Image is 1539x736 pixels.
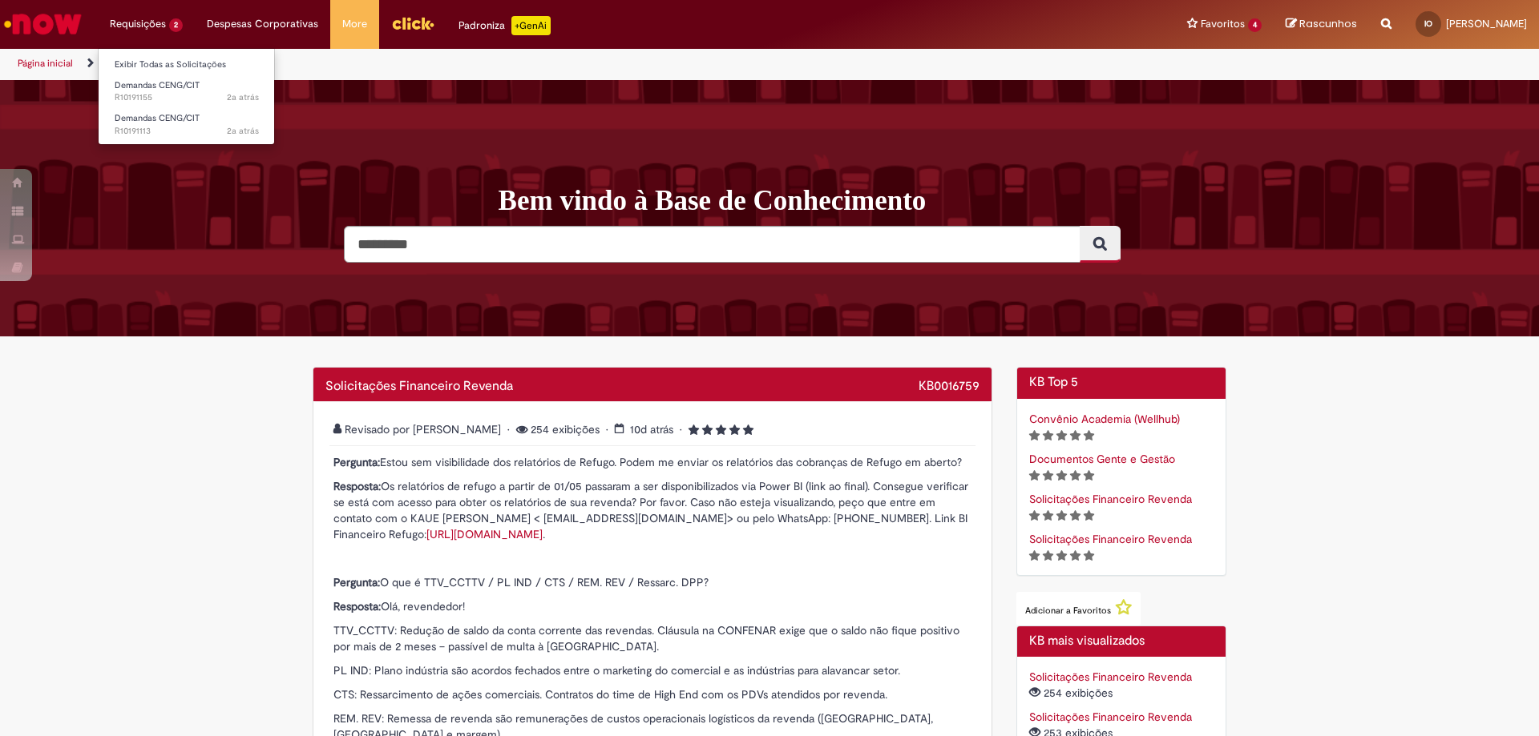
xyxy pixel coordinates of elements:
span: 4 [1248,18,1262,32]
a: Exibir Todas as Solicitações [99,56,275,74]
span: Classificação média do artigo - 5.0 estrelas [689,422,753,436]
i: 1 [1029,550,1040,561]
i: 1 [1029,470,1040,481]
button: Adicionar a Favoritos [1016,592,1141,625]
i: 2 [1043,470,1053,481]
span: Demandas CENG/CIT [115,112,200,124]
h2: KB Top 5 [1029,376,1214,390]
strong: Pergunta: [333,455,380,469]
time: 17/07/2023 20:48:45 [227,91,259,103]
span: 2a atrás [227,125,259,137]
i: 4 [1070,430,1081,441]
span: 254 exibições [507,422,603,436]
span: Adicionar a Favoritos [1025,605,1111,617]
a: Aberto R10191113 : Demandas CENG/CIT [99,110,275,139]
a: Artigo, Solicitações Financeiro Revenda, classificação de 5 estrelas [1029,532,1192,546]
i: 4 [1070,550,1081,561]
i: 2 [1043,550,1053,561]
i: 4 [729,424,740,436]
p: CTS: Ressarcimento de ações comerciais. Contratos do time de High End com os PDVs atendidos por r... [333,686,971,702]
p: Olá, revendedor! [333,598,971,614]
i: 1 [689,424,699,436]
div: Padroniza [458,16,551,35]
h2: KB mais visualizados [1029,634,1214,649]
span: [PERSON_NAME] [1446,17,1527,30]
i: 5 [1084,510,1094,521]
span: Solicitações Financeiro Revenda [325,378,513,394]
strong: Resposta: [333,599,381,613]
a: Aberto R10191155 : Demandas CENG/CIT [99,77,275,107]
p: Estou sem visibilidade dos relatórios de Refugo. Podem me enviar os relatórios das cobranças de R... [333,454,971,470]
i: 3 [716,424,726,436]
span: Requisições [110,16,166,32]
strong: Pergunta: [333,575,380,589]
p: PL IND: Plano indústria são acordos fechados entre o marketing do comercial e as indústrias para ... [333,662,971,678]
button: Pesquisar [1080,226,1121,263]
i: 3 [1056,430,1067,441]
i: 2 [702,424,713,436]
a: Artigo, Convênio Academia (Wellhub), classificação de 5 estrelas [1029,412,1180,426]
span: 2a atrás [227,91,259,103]
i: 4 [1070,510,1081,521]
p: Os relatórios de refugo a partir de 01/05 passaram a ser disponibilizados via Power BI (link ao f... [333,478,971,542]
p: TTV_CCTTV: Redução de saldo da conta corrente das revendas. Cláusula na CONFENAR exige que o sald... [333,622,971,654]
span: KB0016759 [919,378,980,394]
span: R10191113 [115,125,259,138]
i: 5 [1084,470,1094,481]
i: 1 [1029,510,1040,521]
strong: Resposta: [333,479,381,493]
i: 2 [1043,510,1053,521]
i: 3 [1056,470,1067,481]
i: 2 [1043,430,1053,441]
span: • [680,422,685,436]
span: More [342,16,367,32]
time: 17/07/2023 19:59:24 [227,125,259,137]
span: IO [1424,18,1432,29]
a: Artigo, Documentos Gente e Gestão, classificação de 5 estrelas [1029,452,1175,466]
img: ServiceNow [2,8,84,40]
h1: Bem vindo à Base de Conhecimento [499,184,1238,218]
span: • [606,422,612,436]
i: 1 [1029,430,1040,441]
span: 2 [169,18,183,32]
a: Rascunhos [1286,17,1357,32]
p: O que é TTV_CCTTV / PL IND / CTS / REM. REV / Ressarc. DPP? [333,574,971,590]
a: Solicitações Financeiro Revenda [1029,710,1192,724]
input: Pesquisar [344,226,1081,263]
span: Favoritos [1201,16,1245,32]
a: Solicitações Financeiro Revenda [1029,670,1192,684]
span: • [507,422,513,436]
time: 22/08/2025 10:54:37 [630,422,673,436]
a: Artigo, Solicitações Financeiro Revenda, classificação de 5 estrelas [1029,492,1192,506]
span: 5 rating [680,422,753,436]
span: Despesas Corporativas [207,16,318,32]
ul: Requisições [98,48,275,145]
i: 5 [1084,430,1094,441]
span: 254 exibições [1029,686,1116,700]
a: [URL][DOMAIN_NAME] [426,527,543,541]
img: click_logo_yellow_360x200.png [391,11,434,35]
span: 10d atrás [630,422,673,436]
span: Rascunhos [1299,16,1357,31]
i: 4 [1070,470,1081,481]
ul: Trilhas de página [12,49,1014,78]
span: R10191155 [115,91,259,104]
span: Demandas CENG/CIT [115,79,200,91]
i: 3 [1056,510,1067,521]
span: Revisado por [PERSON_NAME] [333,422,504,436]
a: Página inicial [18,57,73,70]
i: 5 [1084,550,1094,561]
p: +GenAi [511,16,551,35]
i: 3 [1056,550,1067,561]
i: 5 [743,424,753,436]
